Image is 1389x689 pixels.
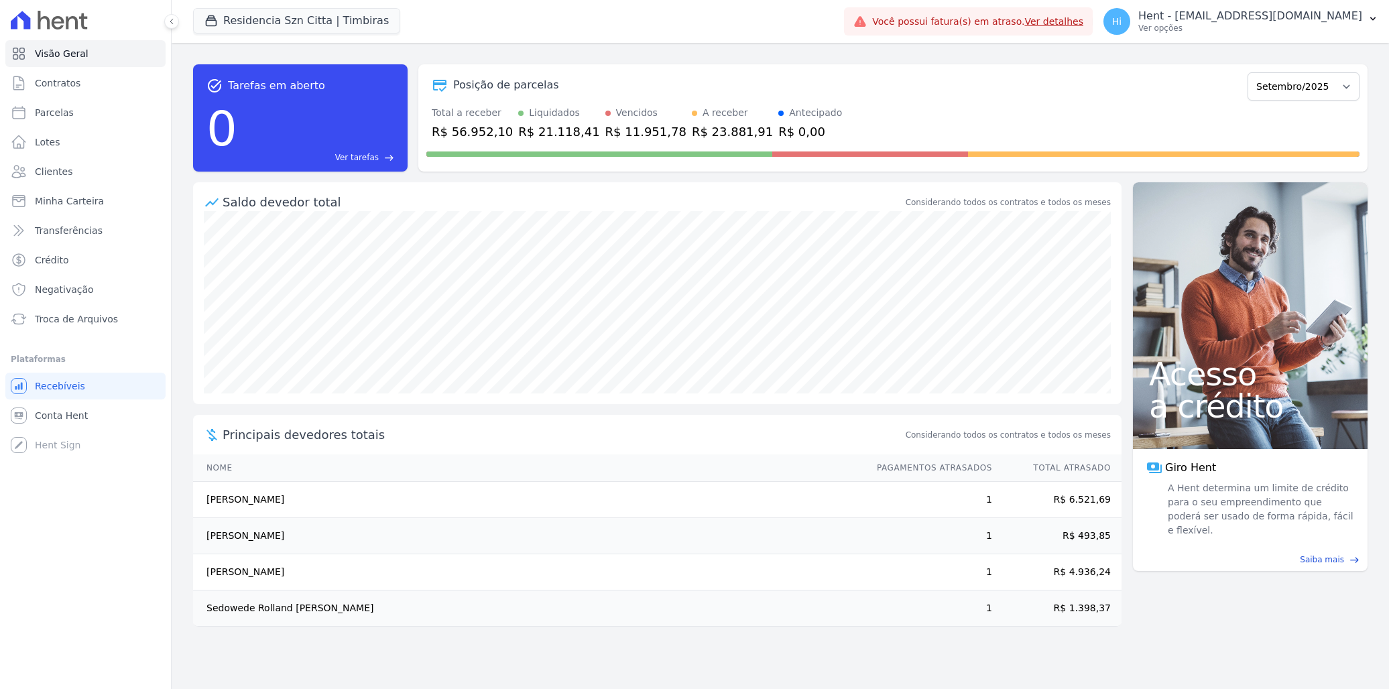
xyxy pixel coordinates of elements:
[193,454,864,482] th: Nome
[789,106,842,120] div: Antecipado
[5,188,166,214] a: Minha Carteira
[872,15,1083,29] span: Você possui fatura(s) em atraso.
[5,40,166,67] a: Visão Geral
[35,165,72,178] span: Clientes
[1165,460,1216,476] span: Giro Hent
[206,78,223,94] span: task_alt
[193,482,864,518] td: [PERSON_NAME]
[1093,3,1389,40] button: Hi Hent - [EMAIL_ADDRESS][DOMAIN_NAME] Ver opções
[518,123,599,141] div: R$ 21.118,41
[1149,358,1351,390] span: Acesso
[993,482,1122,518] td: R$ 6.521,69
[206,94,237,164] div: 0
[5,276,166,303] a: Negativação
[453,77,559,93] div: Posição de parcelas
[35,47,88,60] span: Visão Geral
[223,193,903,211] div: Saldo devedor total
[778,123,842,141] div: R$ 0,00
[993,554,1122,590] td: R$ 4.936,24
[5,129,166,155] a: Lotes
[193,8,400,34] button: Residencia Szn Citta | Timbiras
[335,151,379,164] span: Ver tarefas
[432,123,513,141] div: R$ 56.952,10
[1024,16,1083,27] a: Ver detalhes
[35,135,60,149] span: Lotes
[864,590,993,627] td: 1
[35,106,74,119] span: Parcelas
[193,590,864,627] td: Sedowede Rolland [PERSON_NAME]
[529,106,580,120] div: Liquidados
[5,70,166,97] a: Contratos
[5,99,166,126] a: Parcelas
[1141,554,1360,566] a: Saiba mais east
[1138,9,1362,23] p: Hent - [EMAIL_ADDRESS][DOMAIN_NAME]
[864,454,993,482] th: Pagamentos Atrasados
[228,78,325,94] span: Tarefas em aberto
[5,373,166,399] a: Recebíveis
[1149,390,1351,422] span: a crédito
[35,379,85,393] span: Recebíveis
[11,351,160,367] div: Plataformas
[993,518,1122,554] td: R$ 493,85
[193,554,864,590] td: [PERSON_NAME]
[864,518,993,554] td: 1
[1112,17,1122,26] span: Hi
[993,454,1122,482] th: Total Atrasado
[616,106,658,120] div: Vencidos
[5,402,166,429] a: Conta Hent
[35,253,69,267] span: Crédito
[692,123,773,141] div: R$ 23.881,91
[1300,554,1344,566] span: Saiba mais
[1349,555,1360,565] span: east
[5,217,166,244] a: Transferências
[5,306,166,332] a: Troca de Arquivos
[35,283,94,296] span: Negativação
[432,106,513,120] div: Total a receber
[5,247,166,273] a: Crédito
[223,426,903,444] span: Principais devedores totais
[35,409,88,422] span: Conta Hent
[906,196,1111,208] div: Considerando todos os contratos e todos os meses
[35,194,104,208] span: Minha Carteira
[35,312,118,326] span: Troca de Arquivos
[703,106,748,120] div: A receber
[1138,23,1362,34] p: Ver opções
[605,123,686,141] div: R$ 11.951,78
[35,76,80,90] span: Contratos
[993,590,1122,627] td: R$ 1.398,37
[35,224,103,237] span: Transferências
[193,518,864,554] td: [PERSON_NAME]
[906,429,1111,441] span: Considerando todos os contratos e todos os meses
[864,554,993,590] td: 1
[1165,481,1354,538] span: A Hent determina um limite de crédito para o seu empreendimento que poderá ser usado de forma ráp...
[864,482,993,518] td: 1
[243,151,394,164] a: Ver tarefas east
[5,158,166,185] a: Clientes
[384,153,394,163] span: east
